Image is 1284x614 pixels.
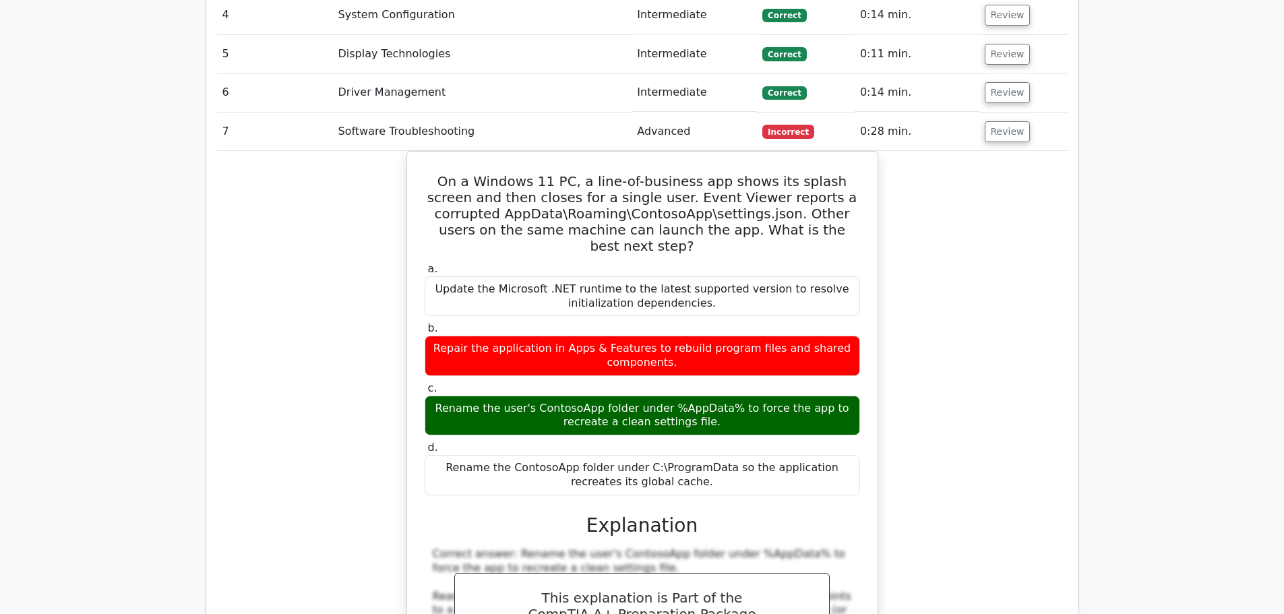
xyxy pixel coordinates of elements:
[762,86,806,100] span: Correct
[762,125,814,138] span: Incorrect
[855,113,979,151] td: 0:28 min.
[985,121,1031,142] button: Review
[333,35,632,73] td: Display Technologies
[425,336,860,376] div: Repair the application in Apps & Features to rebuild program files and shared components.
[985,44,1031,65] button: Review
[632,73,757,112] td: Intermediate
[217,35,333,73] td: 5
[428,262,438,275] span: a.
[217,73,333,112] td: 6
[632,35,757,73] td: Intermediate
[428,441,438,454] span: d.
[762,47,806,61] span: Correct
[855,73,979,112] td: 0:14 min.
[632,113,757,151] td: Advanced
[425,455,860,495] div: Rename the ContosoApp folder under C:\ProgramData so the application recreates its global cache.
[855,35,979,73] td: 0:11 min.
[217,113,333,151] td: 7
[333,73,632,112] td: Driver Management
[425,396,860,436] div: Rename the user's ContosoApp folder under %AppData% to force the app to recreate a clean settings...
[762,9,806,22] span: Correct
[428,321,438,334] span: b.
[423,173,861,254] h5: On a Windows 11 PC, a line-of-business app shows its splash screen and then closes for a single u...
[985,82,1031,103] button: Review
[333,113,632,151] td: Software Troubleshooting
[425,276,860,317] div: Update the Microsoft .NET runtime to the latest supported version to resolve initialization depen...
[985,5,1031,26] button: Review
[428,381,437,394] span: c.
[433,514,852,537] h3: Explanation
